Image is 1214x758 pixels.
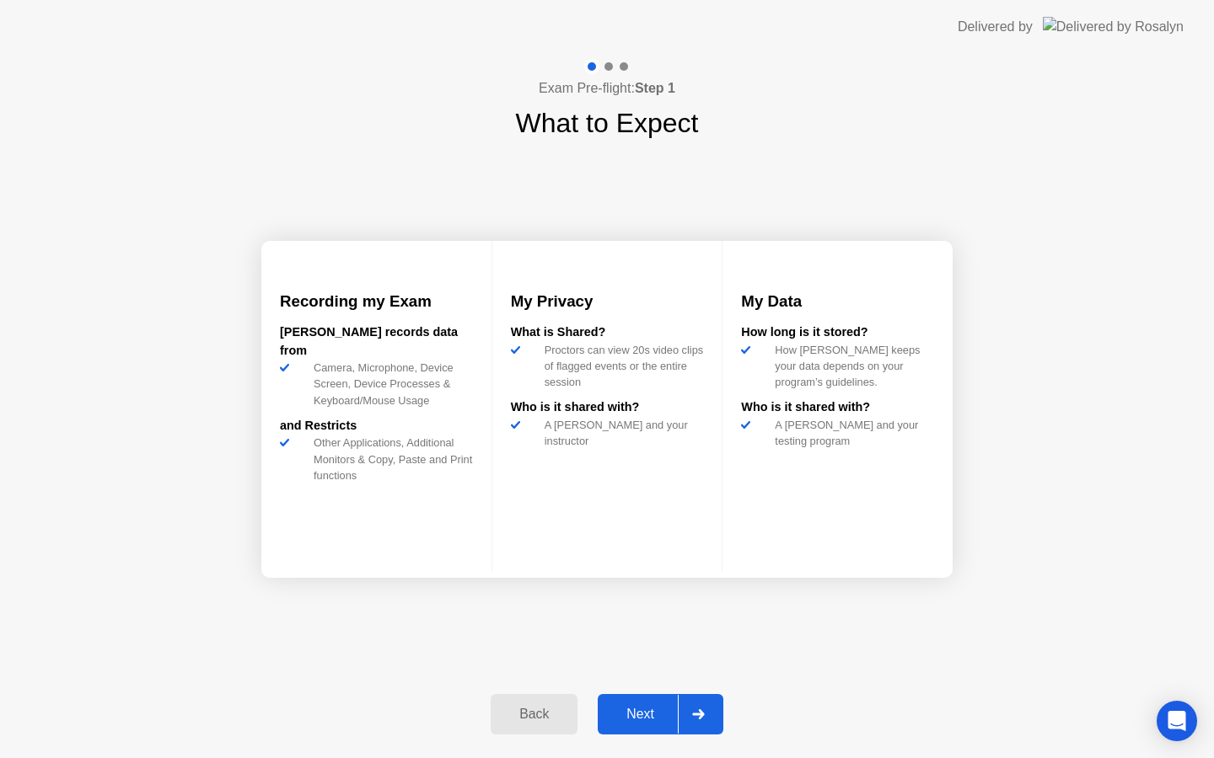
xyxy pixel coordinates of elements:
div: What is Shared? [511,323,704,342]
button: Next [598,694,723,734]
div: and Restricts [280,417,473,435]
div: [PERSON_NAME] records data from [280,323,473,360]
h1: What to Expect [516,103,699,143]
div: How [PERSON_NAME] keeps your data depends on your program’s guidelines. [768,342,934,391]
img: Delivered by Rosalyn [1043,17,1184,36]
div: Back [496,707,572,722]
div: Camera, Microphone, Device Screen, Device Processes & Keyboard/Mouse Usage [307,360,473,408]
div: Who is it shared with? [741,398,934,417]
div: Open Intercom Messenger [1157,701,1197,741]
b: Step 1 [635,81,675,95]
div: Who is it shared with? [511,398,704,417]
div: Delivered by [958,17,1033,37]
h3: My Privacy [511,290,704,313]
h3: My Data [741,290,934,313]
button: Back [491,694,577,734]
div: Other Applications, Additional Monitors & Copy, Paste and Print functions [307,435,473,483]
div: How long is it stored? [741,323,934,342]
div: Next [603,707,678,722]
div: Proctors can view 20s video clips of flagged events or the entire session [538,342,704,391]
h4: Exam Pre-flight: [539,78,675,99]
div: A [PERSON_NAME] and your instructor [538,417,704,449]
div: A [PERSON_NAME] and your testing program [768,417,934,449]
h3: Recording my Exam [280,290,473,313]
